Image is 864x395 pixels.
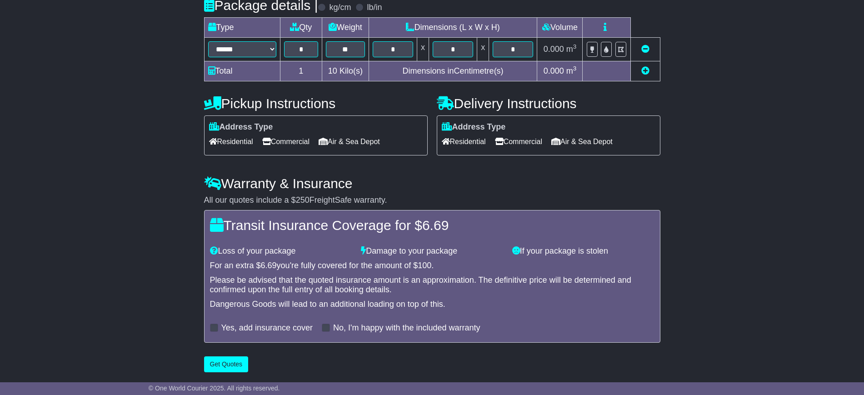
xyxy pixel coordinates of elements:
[566,45,577,54] span: m
[210,218,654,233] h4: Transit Insurance Coverage for $
[204,176,660,191] h4: Warranty & Insurance
[369,18,537,38] td: Dimensions (L x W x H)
[209,122,273,132] label: Address Type
[422,218,449,233] span: 6.69
[322,61,369,81] td: Kilo(s)
[221,323,313,333] label: Yes, add insurance cover
[210,261,654,271] div: For an extra $ you're fully covered for the amount of $ .
[641,66,649,75] a: Add new item
[149,385,280,392] span: © One World Courier 2025. All rights reserved.
[204,61,280,81] td: Total
[204,356,249,372] button: Get Quotes
[333,323,480,333] label: No, I'm happy with the included warranty
[477,38,489,61] td: x
[296,195,310,205] span: 250
[367,3,382,13] label: lb/in
[280,61,322,81] td: 1
[209,135,253,149] span: Residential
[356,246,508,256] div: Damage to your package
[417,38,429,61] td: x
[329,3,351,13] label: kg/cm
[262,135,310,149] span: Commercial
[328,66,337,75] span: 10
[442,122,506,132] label: Address Type
[566,66,577,75] span: m
[210,300,654,310] div: Dangerous Goods will lead to an additional loading on top of this.
[442,135,486,149] span: Residential
[204,195,660,205] div: All our quotes include a $ FreightSafe warranty.
[641,45,649,54] a: Remove this item
[205,246,357,256] div: Loss of your package
[437,96,660,111] h4: Delivery Instructions
[261,261,277,270] span: 6.69
[418,261,431,270] span: 100
[495,135,542,149] span: Commercial
[573,65,577,72] sup: 3
[537,18,583,38] td: Volume
[280,18,322,38] td: Qty
[508,246,659,256] div: If your package is stolen
[369,61,537,81] td: Dimensions in Centimetre(s)
[204,96,428,111] h4: Pickup Instructions
[319,135,380,149] span: Air & Sea Depot
[573,43,577,50] sup: 3
[544,66,564,75] span: 0.000
[322,18,369,38] td: Weight
[204,18,280,38] td: Type
[210,275,654,295] div: Please be advised that the quoted insurance amount is an approximation. The definitive price will...
[551,135,613,149] span: Air & Sea Depot
[544,45,564,54] span: 0.000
